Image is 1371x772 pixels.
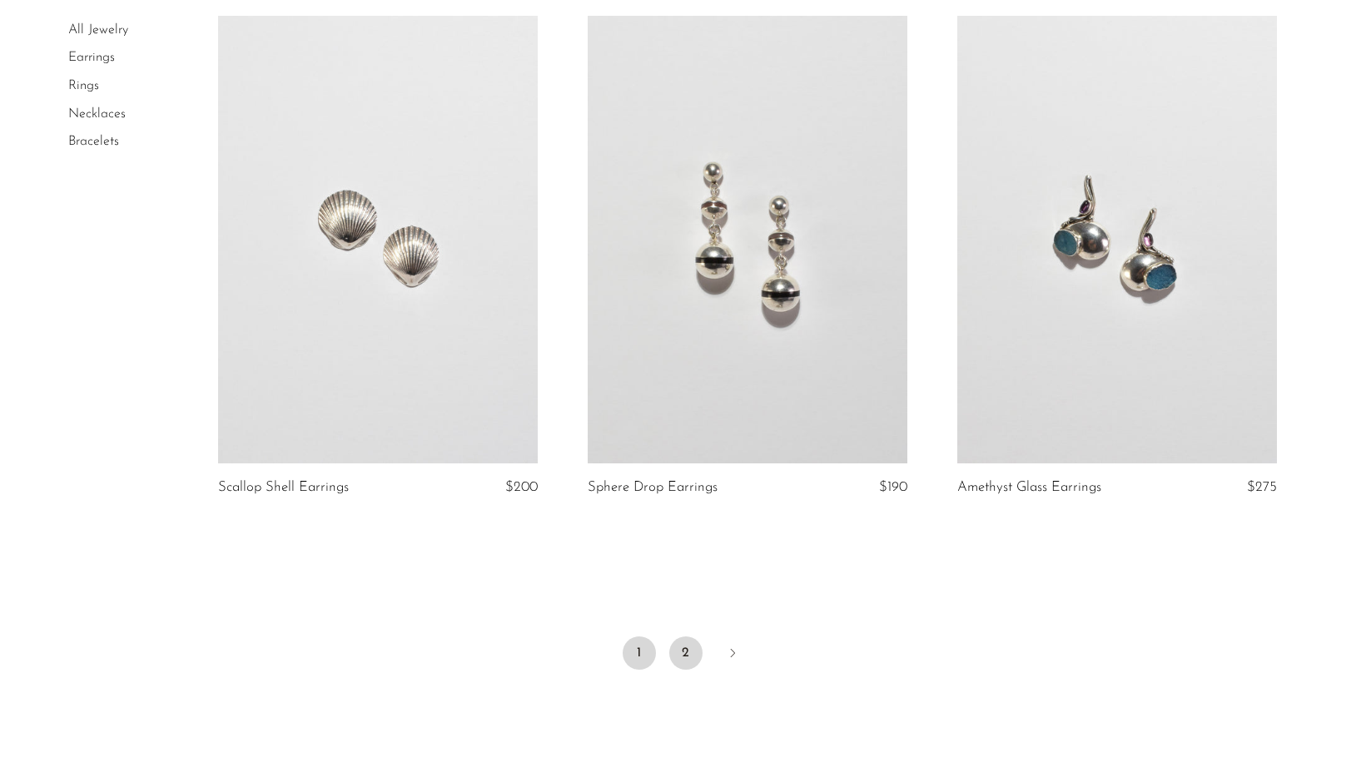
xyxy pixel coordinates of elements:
a: Necklaces [68,107,126,121]
a: All Jewelry [68,23,128,37]
a: Next [716,636,749,673]
a: Scallop Shell Earrings [218,480,349,495]
span: $275 [1247,480,1277,494]
span: $200 [505,480,538,494]
span: $190 [879,480,907,494]
a: Earrings [68,52,115,65]
a: Bracelets [68,135,119,148]
a: Amethyst Glass Earrings [957,480,1101,495]
a: Rings [68,79,99,92]
span: 1 [623,636,656,670]
a: Sphere Drop Earrings [588,480,718,495]
a: 2 [669,636,703,670]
